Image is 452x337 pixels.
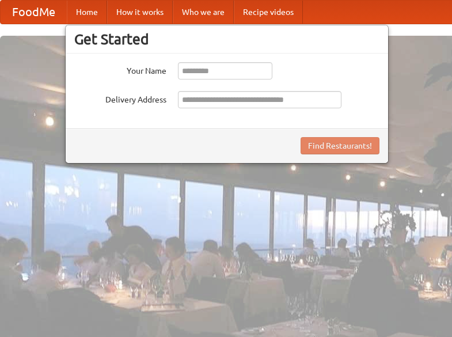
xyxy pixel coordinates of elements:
[301,137,379,154] button: Find Restaurants!
[74,31,379,48] h3: Get Started
[107,1,173,24] a: How it works
[234,1,303,24] a: Recipe videos
[74,91,166,105] label: Delivery Address
[74,62,166,77] label: Your Name
[1,1,67,24] a: FoodMe
[173,1,234,24] a: Who we are
[67,1,107,24] a: Home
